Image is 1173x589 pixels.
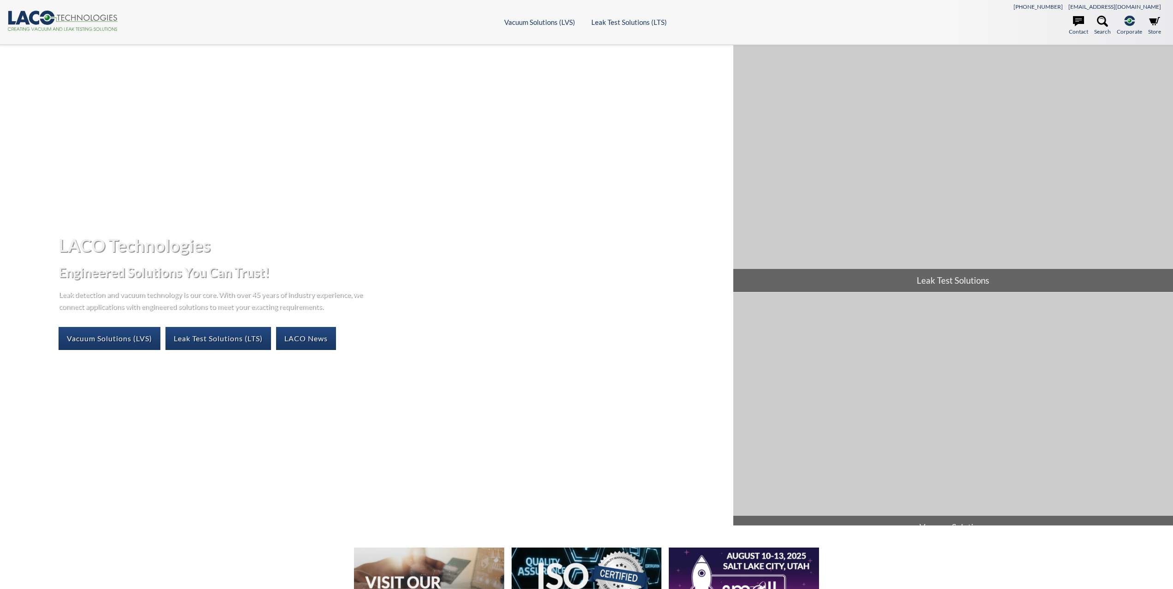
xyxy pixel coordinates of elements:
a: LACO News [276,327,336,350]
span: Vacuum Solutions [733,516,1173,539]
p: Leak detection and vacuum technology is our core. With over 45 years of industry experience, we c... [59,288,367,312]
a: Contact [1069,16,1088,36]
a: Vacuum Solutions [733,292,1173,539]
a: Store [1148,16,1161,36]
a: Leak Test Solutions [733,45,1173,292]
a: Leak Test Solutions (LTS) [165,327,271,350]
a: Leak Test Solutions (LTS) [591,18,667,26]
h2: Engineered Solutions You Can Trust! [59,264,725,281]
a: Search [1094,16,1111,36]
a: Vacuum Solutions (LVS) [59,327,160,350]
a: [EMAIL_ADDRESS][DOMAIN_NAME] [1068,3,1161,10]
span: Leak Test Solutions [733,269,1173,292]
span: Corporate [1117,27,1142,36]
h1: LACO Technologies [59,234,725,257]
a: [PHONE_NUMBER] [1014,3,1063,10]
a: Vacuum Solutions (LVS) [504,18,575,26]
